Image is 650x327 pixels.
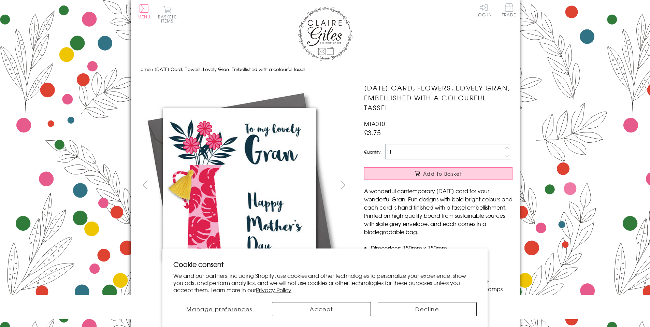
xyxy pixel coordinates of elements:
button: prev [138,177,153,193]
span: [DATE] Card, Flowers, Lovely Gran, Embellished with a colourful tassel [155,66,305,72]
span: › [152,66,153,72]
li: Dimensions: 150mm x 150mm [371,244,512,252]
label: Quantity [364,149,380,155]
a: Privacy Policy [256,286,291,294]
span: Manage preferences [186,305,252,313]
button: next [335,177,350,193]
img: Mother's Day Card, Flowers, Lovely Gran, Embellished with a colourful tassel [350,83,555,288]
nav: breadcrumbs [138,62,513,76]
button: Basket0 items [158,5,177,23]
span: £3.75 [364,128,381,137]
button: Menu [138,4,151,19]
button: Add to Basket [364,167,512,180]
span: Add to Basket [423,170,462,177]
img: Mother's Day Card, Flowers, Lovely Gran, Embellished with a colourful tassel [137,83,342,288]
a: Log In [476,3,492,17]
button: Decline [378,302,477,316]
p: We and our partners, including Shopify, use cookies and other technologies to personalize your ex... [173,272,477,293]
h1: [DATE] Card, Flowers, Lovely Gran, Embellished with a colourful tassel [364,83,512,112]
p: A wonderful contemporary [DATE] card for your wonderful Gran. Fun designs with bold bright colour... [364,187,512,236]
span: Trade [502,3,516,17]
span: Menu [138,14,151,20]
button: Accept [272,302,371,316]
span: MTA010 [364,119,385,128]
img: Claire Giles Greetings Cards [298,7,352,61]
a: Home [138,66,150,72]
h2: Cookie consent [173,259,477,269]
a: Trade [502,3,516,18]
span: 0 items [161,14,177,24]
button: Manage preferences [173,302,265,316]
